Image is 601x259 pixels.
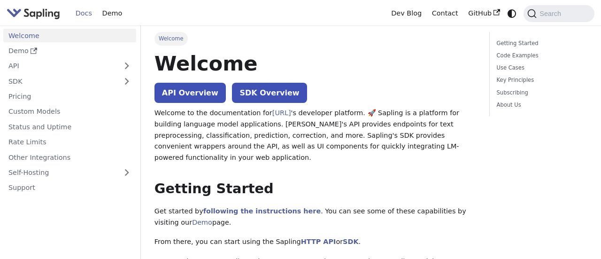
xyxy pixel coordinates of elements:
[427,6,463,21] a: Contact
[497,39,584,48] a: Getting Started
[117,59,136,73] button: Expand sidebar category 'API'
[497,88,584,97] a: Subscribing
[497,51,584,60] a: Code Examples
[3,120,136,133] a: Status and Uptime
[117,74,136,88] button: Expand sidebar category 'SDK'
[3,166,136,180] a: Self-Hosting
[301,238,336,245] a: HTTP API
[232,83,307,103] a: SDK Overview
[497,76,584,85] a: Key Principles
[3,135,136,149] a: Rate Limits
[154,181,476,197] h2: Getting Started
[3,29,136,42] a: Welcome
[3,105,136,118] a: Custom Models
[154,206,476,228] p: Get started by . You can see some of these capabilities by visiting our page.
[505,7,519,20] button: Switch between dark and light mode (currently system mode)
[463,6,505,21] a: GitHub
[192,219,212,226] a: Demo
[3,90,136,103] a: Pricing
[537,10,567,17] span: Search
[524,5,594,22] button: Search (Command+K)
[3,150,136,164] a: Other Integrations
[343,238,358,245] a: SDK
[154,108,476,164] p: Welcome to the documentation for 's developer platform. 🚀 Sapling is a platform for building lang...
[3,59,117,73] a: API
[7,7,63,20] a: Sapling.aiSapling.ai
[154,83,226,103] a: API Overview
[154,236,476,248] p: From there, you can start using the Sapling or .
[3,181,136,195] a: Support
[497,63,584,72] a: Use Cases
[3,74,117,88] a: SDK
[154,51,476,76] h1: Welcome
[7,7,60,20] img: Sapling.ai
[386,6,426,21] a: Dev Blog
[154,32,188,45] span: Welcome
[3,44,136,58] a: Demo
[154,32,476,45] nav: Breadcrumbs
[70,6,97,21] a: Docs
[203,207,321,215] a: following the instructions here
[497,101,584,110] a: About Us
[272,109,291,117] a: [URL]
[97,6,127,21] a: Demo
